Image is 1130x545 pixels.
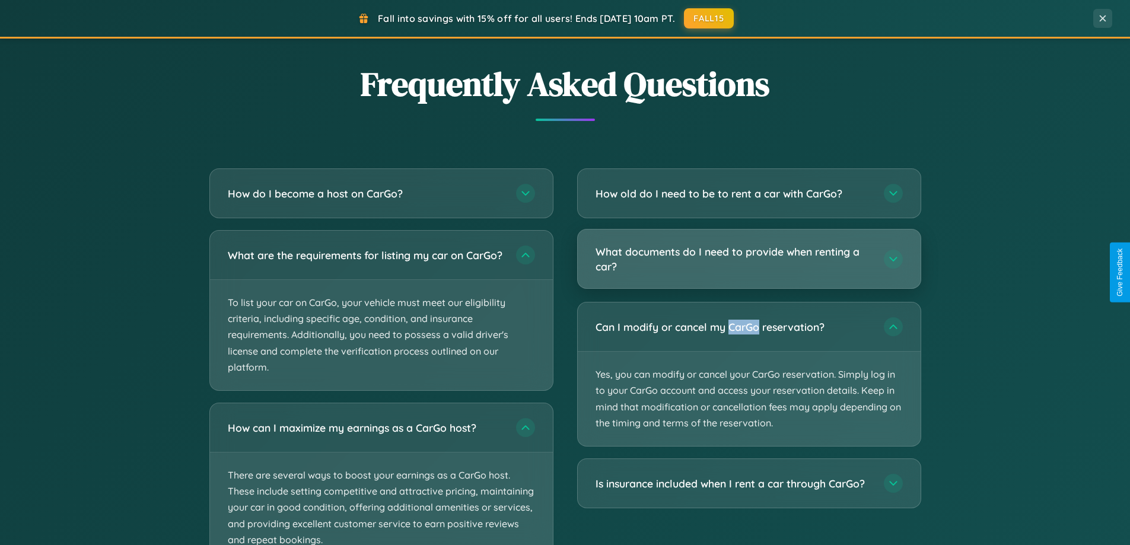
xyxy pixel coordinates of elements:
h3: How old do I need to be to rent a car with CarGo? [596,186,872,201]
h3: How can I maximize my earnings as a CarGo host? [228,420,504,435]
p: To list your car on CarGo, your vehicle must meet our eligibility criteria, including specific ag... [210,280,553,390]
button: FALL15 [684,8,734,28]
h2: Frequently Asked Questions [209,61,921,107]
h3: Is insurance included when I rent a car through CarGo? [596,476,872,491]
h3: How do I become a host on CarGo? [228,186,504,201]
p: Yes, you can modify or cancel your CarGo reservation. Simply log in to your CarGo account and acc... [578,352,921,446]
h3: What are the requirements for listing my car on CarGo? [228,248,504,263]
div: Give Feedback [1116,248,1124,297]
h3: Can I modify or cancel my CarGo reservation? [596,320,872,334]
h3: What documents do I need to provide when renting a car? [596,244,872,273]
span: Fall into savings with 15% off for all users! Ends [DATE] 10am PT. [378,12,675,24]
